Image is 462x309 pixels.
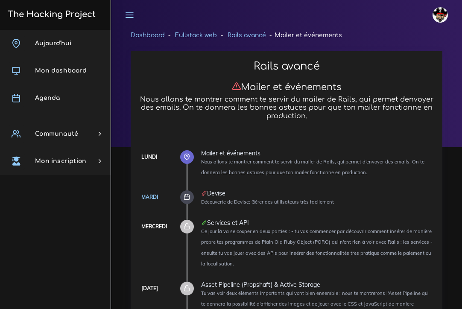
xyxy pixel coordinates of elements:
h3: The Hacking Project [5,10,96,19]
a: Dashboard [131,32,165,38]
a: Fullstack web [175,32,217,38]
span: Agenda [35,95,60,101]
span: Mon inscription [35,158,86,164]
a: Mardi [141,194,158,200]
h2: Rails avancé [140,60,433,73]
h5: Nous allons te montrer comment te servir du mailer de Rails, qui permet d'envoyer des emails. On ... [140,96,433,120]
a: Rails avancé [228,32,266,38]
span: Communauté [35,131,78,137]
small: Ce jour là va se couper en deux parties : - tu vas commencer par découvrir comment insérer de man... [201,228,433,267]
div: [DATE] [141,284,158,293]
div: Lundi [141,152,157,162]
span: Aujourd'hui [35,40,71,47]
div: Mailer et événements [201,150,433,156]
img: avatar [433,7,448,23]
div: Devise [201,190,433,196]
div: Asset Pipeline (Propshaft) & Active Storage [201,282,433,288]
h3: Mailer et événements [140,82,433,93]
div: Mercredi [141,222,167,231]
small: Découverte de Devise: Gérer des utilisateurs très facilement [201,199,334,205]
small: Nous allons te montrer comment te servir du mailer de Rails, qui permet d'envoyer des emails. On ... [201,159,424,175]
a: avatar [429,3,454,27]
span: Mon dashboard [35,67,87,74]
div: Services et API [201,220,433,226]
li: Mailer et événements [266,30,342,41]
